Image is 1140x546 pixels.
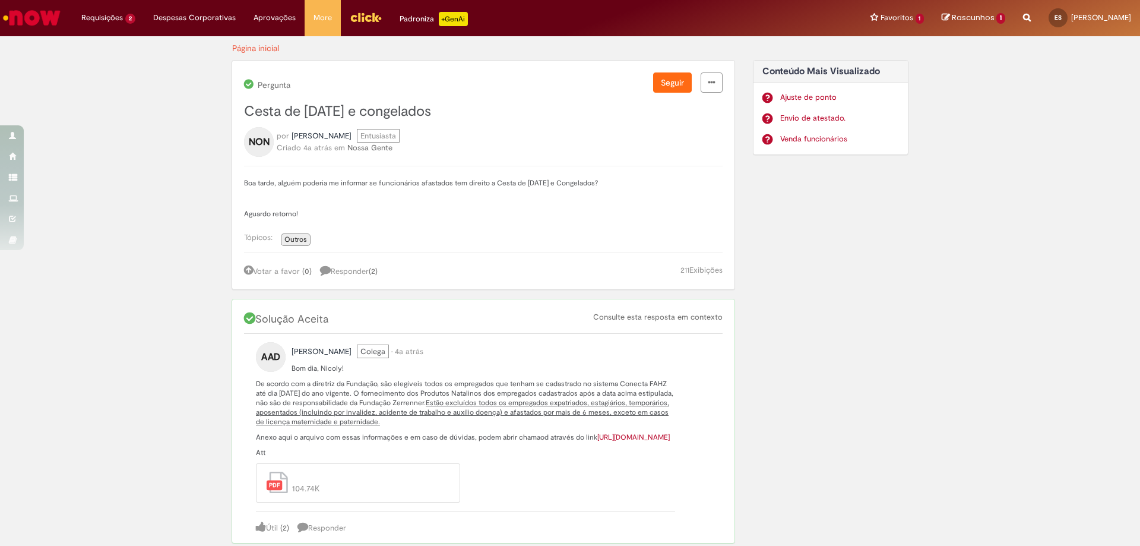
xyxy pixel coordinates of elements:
[762,67,900,77] h2: Conteúdo Mais Visualizado
[320,266,378,276] span: Responder
[780,92,900,103] a: Ajuste de ponto
[256,448,675,457] p: Att
[292,482,445,494] span: 104.74K
[256,433,675,442] p: Anexo aqui o arquivo com essas informações e em caso de dúvidas, podem abrir chamaod através do link
[292,346,351,358] a: Amanda Araujo da Silva perfil
[680,265,689,275] span: 211
[1054,14,1062,21] span: ES
[350,8,382,26] img: click_logo_yellow_360x200.png
[244,102,431,121] span: Cesta de [DATE] e congelados
[256,398,669,427] span: Estão excluídos todos os empregados expatriados, estagiários, temporários, aposentados (incluindo...
[395,346,423,356] time: 29/11/2021 08:33:33
[302,266,312,276] span: ( )
[244,178,723,188] p: Boa tarde, alguém poderia me informar se funcionários afastados tem direito a Cesta de [DATE] e C...
[244,311,723,334] div: Solução Aceita
[653,72,692,93] button: Seguir
[391,346,392,356] span: •
[292,346,351,356] span: Amanda Araujo da Silva perfil
[261,348,280,367] span: AAD
[996,13,1005,24] span: 1
[593,312,723,322] a: Consulte esta resposta em contexto
[289,471,445,498] span: O download do anexo FAHZ (3).pdf tem 104.74K de tamanho.
[249,132,270,152] span: NON
[244,136,274,146] a: NON
[395,346,423,356] span: 4a atrás
[303,143,332,153] span: 4a atrás
[256,379,675,427] p: De acordo com a diretriz da Fundação, são elegíveis todos os empregados que tenham se cadastrado ...
[881,12,913,24] span: Favoritos
[244,266,300,276] a: Votar a favor
[244,313,331,326] span: Solução Aceita
[1071,12,1131,23] span: [PERSON_NAME]
[701,72,723,93] a: menu Ações
[303,143,332,153] time: 25/11/2021 12:30:51
[125,14,135,24] span: 2
[256,364,675,373] p: Bom dia, Nicoly!
[81,12,123,24] span: Requisições
[334,143,345,153] span: em
[256,523,278,533] a: Útil
[439,12,468,26] p: +GenAi
[305,266,309,276] span: 0
[357,345,389,358] span: Colega
[371,266,375,276] span: 2
[400,12,468,26] div: Padroniza
[1,6,62,30] img: ServiceNow
[292,130,351,142] a: Nicoly Oliveira Novais perfil
[942,12,1005,24] a: Rascunhos
[265,471,289,498] span: arquivo
[254,12,296,24] span: Aprovações
[277,143,301,153] span: Criado
[313,12,332,24] span: More
[369,266,378,276] span: ( )
[256,351,286,361] a: AAD
[244,232,278,242] span: Tópicos:
[753,60,909,156] div: Conteúdo Mais Visualizado
[297,523,346,533] a: Responder
[283,523,287,533] span: 2
[320,264,384,277] a: 2 respostas, clique para responder
[780,113,900,124] a: Envio de atestado.
[347,143,392,153] a: Nossa Gente
[153,12,236,24] span: Despesas Corporativas
[281,233,311,246] a: Outros
[292,471,445,482] span: FAHZ (3).pdf
[284,235,307,244] span: Outros
[952,12,995,23] span: Rascunhos
[292,131,351,141] span: Nicoly Oliveira Novais perfil
[232,43,279,53] a: Página inicial
[597,433,670,442] a: [URL][DOMAIN_NAME]
[256,80,290,90] span: Pergunta
[780,134,900,145] a: Venda funcionários
[277,131,289,141] span: por
[689,265,723,275] span: Exibições
[916,14,924,24] span: 1
[244,209,723,219] p: Aguardo retorno!
[357,129,400,143] span: Entusiasta
[280,523,289,533] a: (2)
